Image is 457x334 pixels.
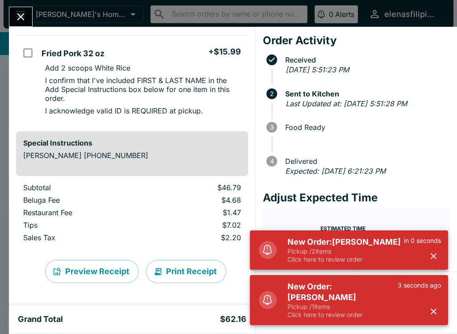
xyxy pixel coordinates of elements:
[320,225,366,232] span: Estimated Time
[220,314,246,325] h5: $62.16
[23,233,140,242] p: Sales Tax
[42,48,104,59] h5: Fried Pork 32 oz
[287,281,398,303] h5: New Order: [PERSON_NAME]
[263,191,450,205] h4: Adjust Expected Time
[281,157,450,165] span: Delivered
[286,65,349,74] em: [DATE] 5:51:23 PM
[45,260,139,283] button: Preview Receipt
[16,183,248,246] table: orders table
[154,196,241,205] p: $4.68
[404,237,441,245] p: in 0 seconds
[270,158,274,165] text: 4
[281,90,450,98] span: Sent to Kitchen
[263,34,450,47] h4: Order Activity
[281,56,450,64] span: Received
[23,183,140,192] p: Subtotal
[154,233,241,242] p: $2.20
[287,255,404,263] p: Click here to review order
[45,106,203,115] p: I acknowledge valid ID is REQUIRED at pickup.
[146,260,226,283] button: Print Receipt
[45,63,130,72] p: Add 2 scoops White Rice
[270,90,274,97] text: 2
[281,123,450,131] span: Food Ready
[154,183,241,192] p: $46.79
[23,151,241,160] p: [PERSON_NAME] [PHONE_NUMBER]
[23,138,241,147] h6: Special Instructions
[398,281,441,289] p: 3 seconds ago
[9,7,32,26] button: Close
[287,311,398,319] p: Click here to review order
[45,76,241,103] p: I confirm that I've included FIRST & LAST NAME in the Add Special Instructions box below for one ...
[154,208,241,217] p: $1.47
[208,46,241,57] h5: + $15.99
[287,237,404,247] h5: New Order: [PERSON_NAME]
[18,314,63,325] h5: Grand Total
[154,221,241,230] p: $7.02
[287,303,398,311] p: Pickup / 1 items
[285,167,386,175] em: Expected: [DATE] 6:21:23 PM
[270,124,274,131] text: 3
[286,99,407,108] em: Last Updated at: [DATE] 5:51:28 PM
[23,196,140,205] p: Beluga Fee
[23,221,140,230] p: Tips
[23,208,140,217] p: Restaurant Fee
[287,247,404,255] p: Pickup / 2 items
